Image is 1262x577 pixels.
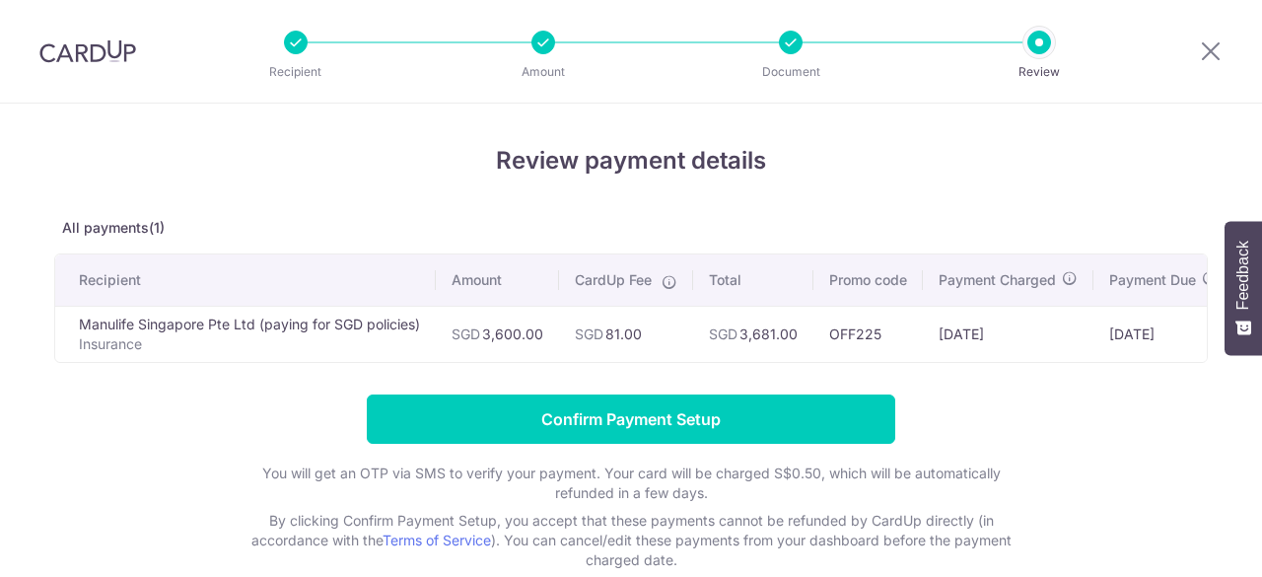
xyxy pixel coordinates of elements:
[452,325,480,342] span: SGD
[436,254,559,306] th: Amount
[693,306,813,362] td: 3,681.00
[813,306,923,362] td: OFF225
[575,325,603,342] span: SGD
[383,532,491,548] a: Terms of Service
[436,306,559,362] td: 3,600.00
[470,62,616,82] p: Amount
[54,218,1208,238] p: All payments(1)
[559,306,693,362] td: 81.00
[1136,518,1242,567] iframe: Opens a widget where you can find more information
[939,270,1056,290] span: Payment Charged
[575,270,652,290] span: CardUp Fee
[693,254,813,306] th: Total
[55,254,436,306] th: Recipient
[923,306,1093,362] td: [DATE]
[54,143,1208,179] h4: Review payment details
[237,464,1025,503] p: You will get an OTP via SMS to verify your payment. Your card will be charged S$0.50, which will ...
[55,306,436,362] td: Manulife Singapore Pte Ltd (paying for SGD policies)
[1093,306,1233,362] td: [DATE]
[237,511,1025,570] p: By clicking Confirm Payment Setup, you accept that these payments cannot be refunded by CardUp di...
[39,39,136,63] img: CardUp
[813,254,923,306] th: Promo code
[1234,241,1252,310] span: Feedback
[79,334,420,354] p: Insurance
[1225,221,1262,355] button: Feedback - Show survey
[367,395,895,444] input: Confirm Payment Setup
[709,325,737,342] span: SGD
[223,62,369,82] p: Recipient
[718,62,864,82] p: Document
[966,62,1112,82] p: Review
[1109,270,1196,290] span: Payment Due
